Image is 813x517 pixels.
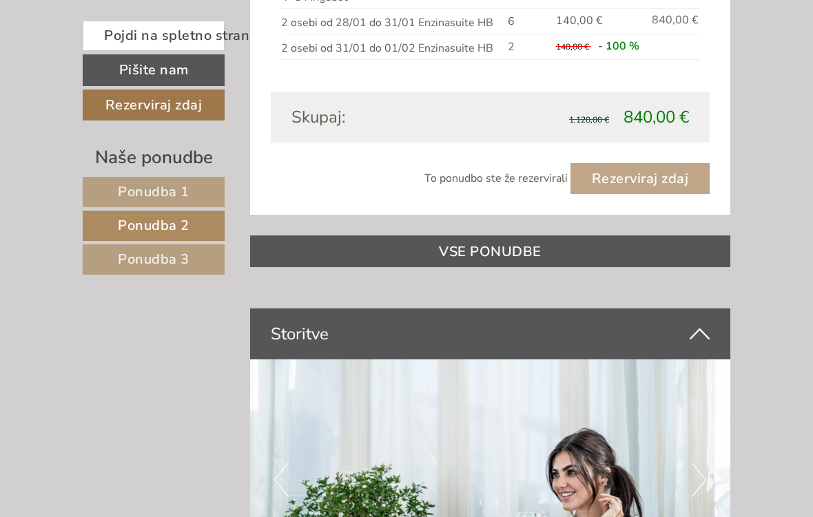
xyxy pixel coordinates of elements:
[207,67,225,76] font: 11:22
[118,216,189,235] font: Ponudba 2
[439,242,542,261] font: VSE PONUDBE
[281,41,493,56] font: 2 osebi od 31/01 do 01/02 Enzinasuite HB
[105,96,203,114] font: Rezerviraj zdaj
[21,40,105,50] font: Hotel [PERSON_NAME]
[186,14,254,29] font: ponedeljek
[291,106,345,128] font: Skupaj:
[508,39,515,54] font: 2
[508,14,515,29] font: 6
[556,41,589,52] font: 140,00 €
[21,51,225,66] font: Pozdravljeni, kako vam lahko pomagamo?
[104,26,249,45] font: Pojdi na spletno stran
[95,145,213,169] font: Naše ponudbe
[271,323,329,345] font: Storitve
[624,106,689,128] font: 840,00 €
[118,182,189,201] font: Ponudba 1
[692,463,706,497] button: Naprej
[119,61,189,80] font: Pišite nam
[569,114,609,125] font: 1.120,00 €
[250,235,731,267] a: VSE PONUDBE
[556,13,603,28] font: 140,00 €
[274,463,289,497] button: Prejšnji
[598,39,639,54] font: - 100 %
[592,169,689,188] font: Rezerviraj zdaj
[83,54,225,86] a: Pišite nam
[118,250,189,268] font: Ponudba 3
[382,362,418,381] font: Pošlji
[424,171,568,186] font: To ponudbo ste že rezervirali
[281,15,493,30] font: 2 osebi od 28/01 do 31/01 Enzinasuite HB
[83,89,225,121] a: Rezerviraj zdaj
[652,12,699,28] font: 840,00 €
[83,21,225,51] a: Pojdi na spletno stran
[570,163,710,195] a: Rezerviraj zdaj
[360,355,440,387] button: Pošlji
